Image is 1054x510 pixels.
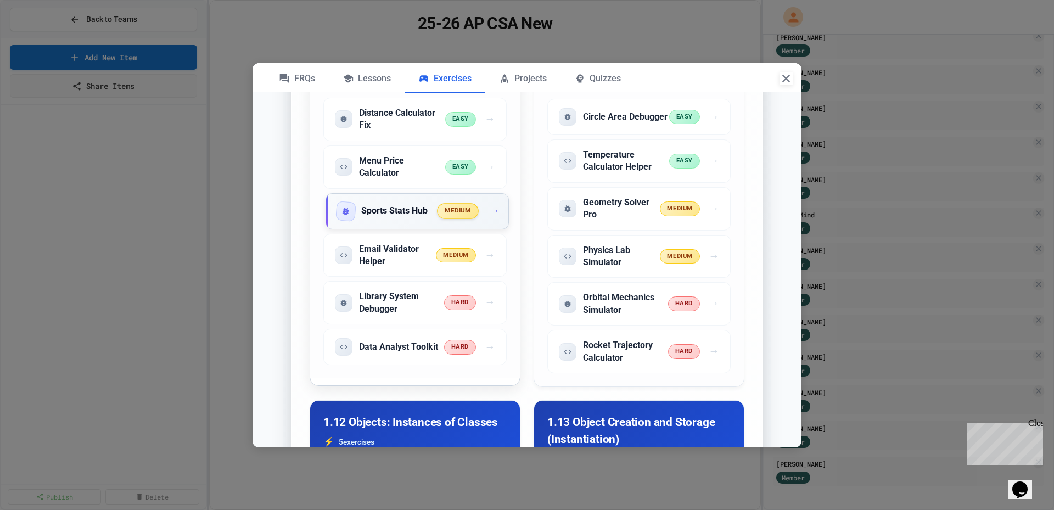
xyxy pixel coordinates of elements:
h5: Orbital Mechanics Simulator [583,292,668,316]
span: → [485,159,495,175]
h5: Physics Lab Simulator [583,244,660,269]
div: Start exercise: Library System Debugger (hard difficulty, fix problem) [323,281,507,324]
h5: Geometry Solver Pro [583,197,660,221]
span: → [485,339,495,355]
h5: Library System Debugger [359,290,444,315]
div: Start exercise: Data Analyst Toolkit (hard difficulty, code problem) [323,329,507,365]
h5: Temperature Calculator Helper [583,149,669,173]
div: FRQs [266,65,328,93]
div: Start exercise: Orbital Mechanics Simulator (hard difficulty, fix problem) [547,282,731,326]
h3: 1.13 Object Creation and Storage (Instantiation) [547,414,731,448]
span: hard [668,296,700,311]
span: → [485,111,495,127]
span: hard [444,295,476,310]
div: Start exercise: Email Validator Helper (medium difficulty, code problem) [323,234,507,277]
span: → [485,295,495,311]
div: Exercises [405,65,485,93]
span: → [709,249,719,265]
iframe: chat widget [1008,466,1043,499]
span: medium [660,201,699,216]
iframe: chat widget [963,418,1043,465]
div: Start exercise: Distance Calculator Fix (easy difficulty, fix problem) [323,98,507,141]
div: 5 exercise s [323,435,507,449]
div: Start exercise: Physics Lab Simulator (medium difficulty, code problem) [547,235,731,278]
h5: Circle Area Debugger [583,111,668,123]
div: Start exercise: Geometry Solver Pro (medium difficulty, fix problem) [547,187,731,231]
span: → [709,153,719,169]
span: → [485,248,495,264]
h5: Rocket Trajectory Calculator [583,339,668,364]
h5: Sports Stats Hub [361,205,428,217]
div: Quizzes [561,65,634,93]
div: Start exercise: Sports Stats Hub (medium difficulty, fix problem) [326,193,509,229]
h3: 1.12 Objects: Instances of Classes [323,414,507,431]
h5: Menu Price Calculator [359,155,445,180]
div: Start exercise: Circle Area Debugger (easy difficulty, fix problem) [547,99,731,135]
div: Chat with us now!Close [4,4,76,70]
span: → [709,109,719,125]
h5: Data Analyst Toolkit [359,341,438,353]
h5: Distance Calculator Fix [359,107,445,132]
h5: Email Validator Helper [359,243,436,268]
span: easy [445,160,476,175]
span: easy [669,154,700,169]
span: hard [668,344,700,359]
div: Start exercise: Menu Price Calculator (easy difficulty, code problem) [323,145,507,189]
div: Start exercise: Rocket Trajectory Calculator (hard difficulty, code problem) [547,330,731,373]
div: Projects [486,65,560,93]
span: → [709,201,719,217]
span: hard [444,340,476,355]
div: Lessons [329,65,404,93]
span: medium [436,248,475,263]
span: easy [669,110,700,125]
div: Start exercise: Temperature Calculator Helper (easy difficulty, code problem) [547,139,731,183]
span: medium [660,249,699,264]
span: → [489,203,500,219]
span: easy [445,112,476,127]
span: → [709,296,719,312]
span: → [709,344,719,360]
span: medium [438,203,479,218]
